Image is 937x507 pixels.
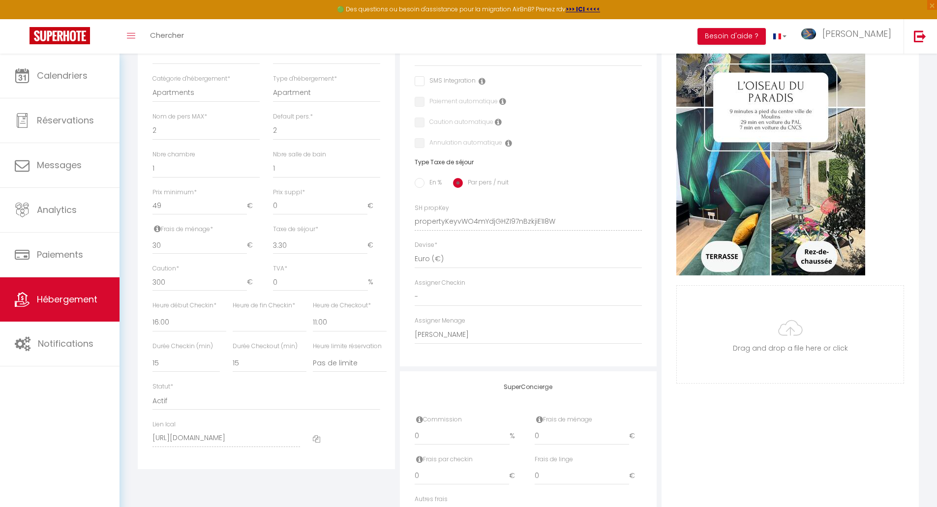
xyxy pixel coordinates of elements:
[415,384,642,390] h4: SuperConcierge
[416,416,423,423] i: Commission
[629,467,642,485] span: €
[535,415,592,424] label: Frais de ménage
[233,342,298,351] label: Durée Checkout (min)
[424,178,442,189] label: En %
[415,495,448,504] label: input.concierge_other_fees
[152,382,173,391] label: Statut
[152,420,176,429] label: Lien Ical
[37,114,94,126] span: Réservations
[273,112,313,121] label: Default pers.
[415,455,473,464] label: Frais par checkin
[510,427,522,445] span: %
[415,204,449,213] label: SH propKey
[152,225,213,234] label: Frais de ménage
[152,301,216,310] label: Heure début Checkin
[424,118,493,128] label: Caution automatique
[536,416,543,423] i: Frais de ménage
[509,467,522,485] span: €
[415,316,465,326] label: Assigner Menage
[313,301,371,310] label: Heure de Checkout
[247,197,260,215] span: €
[415,240,437,250] label: Devise
[697,28,766,45] button: Besoin d'aide ?
[152,264,179,273] label: Caution
[914,30,926,42] img: logout
[152,74,230,84] label: Catégorie d'hébergement
[233,301,295,310] label: Heure de fin Checkin
[463,178,509,189] label: Par pers / nuit
[794,19,904,54] a: ... [PERSON_NAME]
[152,150,195,159] label: Nbre chambre
[152,188,197,197] label: Prix minimum
[143,19,191,54] a: Chercher
[566,5,600,13] a: >>> ICI <<<<
[30,27,90,44] img: Super Booking
[273,74,337,84] label: Type d'hébergement
[273,225,318,234] label: Taxe de séjour
[313,342,382,351] label: Heure limite réservation
[273,264,287,273] label: TVA
[152,112,207,121] label: Nom de pers MAX
[37,293,97,305] span: Hébergement
[37,69,88,82] span: Calendriers
[415,159,642,166] h6: Type Taxe de séjour
[150,30,184,40] span: Chercher
[37,248,83,261] span: Paiements
[37,159,82,171] span: Messages
[247,273,260,291] span: €
[367,237,380,254] span: €
[273,188,305,197] label: Prix suppl
[415,278,465,288] label: Assigner Checkin
[801,29,816,40] img: ...
[367,197,380,215] span: €
[38,337,93,350] span: Notifications
[37,204,77,216] span: Analytics
[629,427,642,445] span: €
[247,237,260,254] span: €
[416,455,423,463] i: Frais par checkin
[424,97,498,108] label: Paiement automatique
[368,273,380,291] span: %
[822,28,891,40] span: [PERSON_NAME]
[154,225,161,233] i: Frais de ménage
[535,455,573,464] label: Frais par checkin
[152,342,213,351] label: Durée Checkin (min)
[415,415,462,424] label: Commission
[273,150,326,159] label: Nbre salle de bain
